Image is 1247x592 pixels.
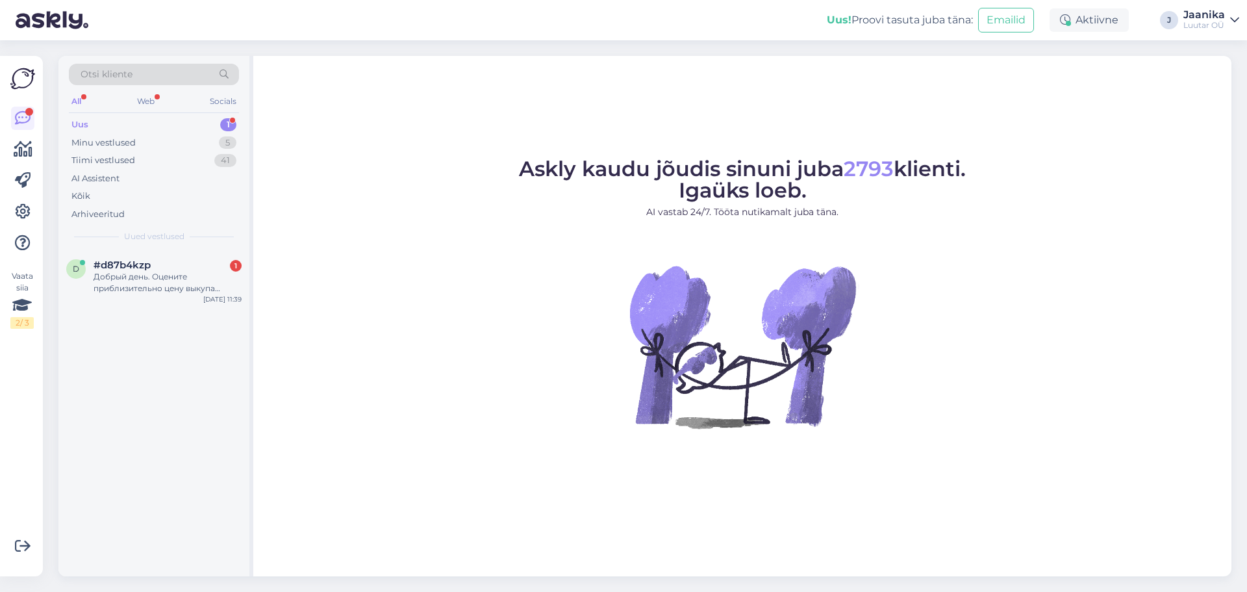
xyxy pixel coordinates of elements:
[94,259,151,271] span: #d87b4kzp
[1183,10,1225,20] div: Jaanika
[519,156,966,203] span: Askly kaudu jõudis sinuni juba klienti. Igaüks loeb.
[10,270,34,329] div: Vaata siia
[73,264,79,274] span: d
[69,93,84,110] div: All
[1050,8,1129,32] div: Aktiivne
[219,136,236,149] div: 5
[1183,10,1239,31] a: JaanikaLuutar OÜ
[978,8,1034,32] button: Emailid
[230,260,242,272] div: 1
[827,14,851,26] b: Uus!
[10,66,35,91] img: Askly Logo
[71,208,125,221] div: Arhiveeritud
[827,12,973,28] div: Proovi tasuta juba täna:
[207,93,239,110] div: Socials
[519,205,966,219] p: AI vastab 24/7. Tööta nutikamalt juba täna.
[1183,20,1225,31] div: Luutar OÜ
[71,118,88,131] div: Uus
[220,118,236,131] div: 1
[10,317,34,329] div: 2 / 3
[203,294,242,304] div: [DATE] 11:39
[625,229,859,463] img: No Chat active
[124,231,184,242] span: Uued vestlused
[1160,11,1178,29] div: J
[94,271,242,294] div: Добрый день. Оцените приблизительно цену выкупа пылесоса
[71,154,135,167] div: Tiimi vestlused
[71,190,90,203] div: Kõik
[81,68,132,81] span: Otsi kliente
[844,156,894,181] span: 2793
[71,136,136,149] div: Minu vestlused
[71,172,120,185] div: AI Assistent
[214,154,236,167] div: 41
[134,93,157,110] div: Web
